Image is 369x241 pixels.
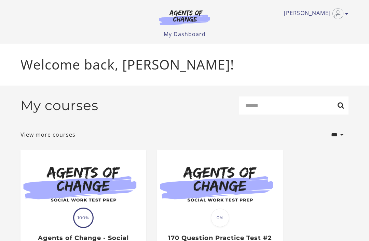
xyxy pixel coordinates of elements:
[164,30,206,38] a: My Dashboard
[20,131,76,139] a: View more courses
[211,209,229,227] span: 0%
[20,55,348,75] p: Welcome back, [PERSON_NAME]!
[74,209,93,227] span: 100%
[284,8,345,19] a: Toggle menu
[152,10,217,25] img: Agents of Change Logo
[20,97,98,114] h2: My courses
